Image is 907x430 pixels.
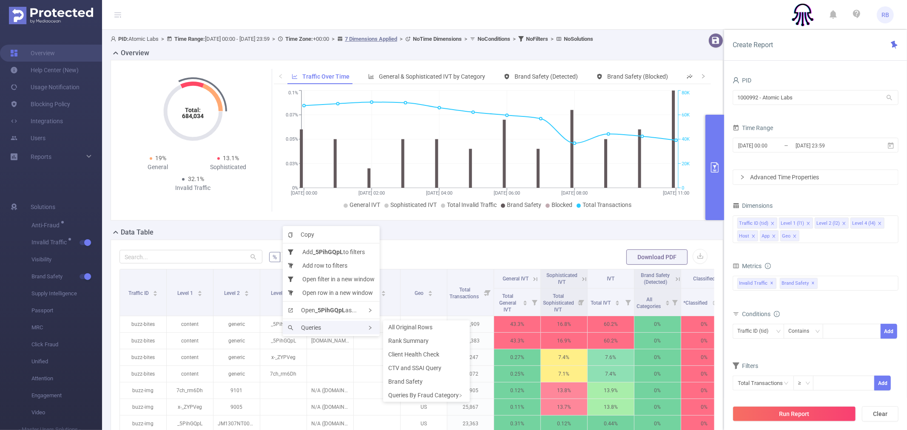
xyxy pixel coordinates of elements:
[244,293,249,295] i: icon: caret-down
[9,7,93,24] img: Protected Media
[812,278,815,289] span: ✕
[663,190,689,196] tspan: [DATE] 11:00
[286,137,298,142] tspan: 0.05%
[776,329,781,335] i: icon: down
[159,36,167,42] span: >
[526,36,548,42] b: No Filters
[447,316,494,332] p: 106,909
[494,349,540,365] p: 0.27%
[158,184,228,192] div: Invalid Traffic
[615,302,620,305] i: icon: caret-down
[665,299,670,304] div: Sort
[541,333,587,349] p: 16.9%
[760,230,779,241] li: App
[494,382,540,399] p: 0.12%
[626,249,688,265] button: Download PDF
[167,333,213,349] p: content
[121,48,149,58] h2: Overview
[31,387,102,404] span: Engagement
[428,289,433,294] div: Sort
[381,289,386,292] i: icon: caret-up
[270,36,278,42] span: >
[260,316,307,332] p: _5PihGQpL
[815,218,849,229] li: Level 2 (l2)
[548,36,556,42] span: >
[120,349,166,365] p: buzz-bites
[588,399,634,415] p: 13.8%
[494,366,540,382] p: 0.25%
[588,316,634,332] p: 60.2%
[588,366,634,382] p: 7.4%
[278,74,283,79] i: icon: left
[213,349,260,365] p: generic
[10,79,80,96] a: Usage Notification
[588,382,634,399] p: 13.9%
[197,293,202,295] i: icon: caret-down
[541,366,587,382] p: 7.1%
[733,263,762,269] span: Metrics
[583,201,631,208] span: Total Transactions
[546,272,577,285] span: Sophisticated IVT
[31,268,102,285] span: Brand Safety
[447,201,497,208] span: Total Invalid Traffic
[31,251,102,268] span: Visibility
[575,289,587,316] i: Filter menu
[788,324,815,338] div: Contains
[588,333,634,349] p: 60.2%
[426,190,452,196] tspan: [DATE] 04:00
[213,399,260,415] p: 9005
[10,62,79,79] a: Help Center (New)
[665,302,670,305] i: icon: caret-down
[733,406,856,422] button: Run Report
[177,290,194,296] span: Level 1
[188,175,204,182] span: 32.1%
[733,202,773,209] span: Dimensions
[772,234,776,239] i: icon: close
[288,307,357,314] span: Open as...
[388,324,432,331] span: All Original Rows
[31,285,102,302] span: Supply Intelligence
[816,218,840,229] div: Level 2 (l2)
[737,278,776,289] span: Invalid Traffic
[733,362,758,369] span: Filters
[286,112,298,118] tspan: 0.07%
[213,366,260,382] p: generic
[669,289,681,316] i: Filter menu
[197,289,202,292] i: icon: caret-up
[213,333,260,349] p: generic
[742,311,780,317] span: Conditions
[167,366,213,382] p: content
[494,333,540,349] p: 43.3%
[795,140,864,151] input: End date
[682,91,690,96] tspan: 80K
[634,382,681,399] p: 0%
[213,316,260,332] p: generic
[815,329,820,335] i: icon: down
[283,272,380,286] li: Open filter in a new window
[739,218,768,229] div: Traffic ID (tid)
[401,399,447,415] p: US
[529,289,540,316] i: Filter menu
[881,324,897,339] button: Add
[288,231,314,238] span: Copy
[541,349,587,365] p: 7.4%
[388,378,423,385] span: Brand Safety
[368,325,372,330] i: icon: right
[862,406,898,422] button: Clear
[751,234,756,239] i: icon: close
[712,302,717,305] i: icon: caret-down
[733,77,751,84] span: PID
[31,404,102,421] span: Video
[185,107,201,113] tspan: Total:
[634,316,681,332] p: 0%
[401,316,447,332] p: US
[307,399,353,415] p: N/A ([DOMAIN_NAME])
[388,337,429,344] span: Rank Summary
[607,73,668,80] span: Brand Safety (Blocked)
[291,190,317,196] tspan: [DATE] 00:00
[31,319,102,336] span: MRC
[681,333,728,349] p: 0%
[737,218,777,229] li: Traffic ID (tid)
[850,218,884,229] li: Level 4 (l4)
[288,232,297,238] i: icon: copy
